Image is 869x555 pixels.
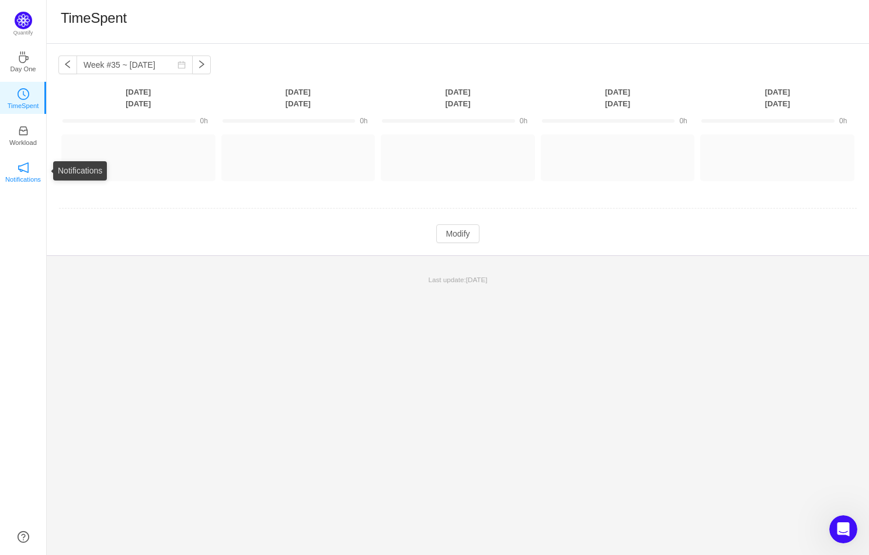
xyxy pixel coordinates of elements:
span: 0h [360,117,367,125]
p: Day One [10,64,36,74]
th: [DATE] [DATE] [58,86,218,110]
i: icon: clock-circle [18,88,29,100]
a: icon: notificationNotifications [18,165,29,177]
a: icon: clock-circleTimeSpent [18,92,29,103]
th: [DATE] [DATE] [538,86,698,110]
th: [DATE] [DATE] [378,86,538,110]
span: [DATE] [466,276,488,283]
button: icon: right [192,56,211,74]
a: icon: coffeeDay One [18,55,29,67]
i: icon: coffee [18,51,29,63]
p: Workload [9,137,37,148]
p: Notifications [5,174,41,185]
span: Last update: [429,276,488,283]
span: 0h [200,117,208,125]
span: 0h [679,117,687,125]
img: Quantify [15,12,32,29]
a: icon: inboxWorkload [18,129,29,140]
iframe: Intercom live chat [829,515,857,543]
button: Modify [436,224,479,243]
a: icon: question-circle [18,531,29,543]
p: Quantify [13,29,33,37]
p: TimeSpent [8,100,39,111]
h1: TimeSpent [61,9,127,27]
span: 0h [839,117,847,125]
th: [DATE] [DATE] [218,86,378,110]
i: icon: inbox [18,125,29,137]
i: icon: notification [18,162,29,174]
button: icon: left [58,56,77,74]
span: 0h [520,117,527,125]
th: [DATE] [DATE] [697,86,857,110]
i: icon: calendar [178,61,186,69]
input: Select a week [77,56,193,74]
